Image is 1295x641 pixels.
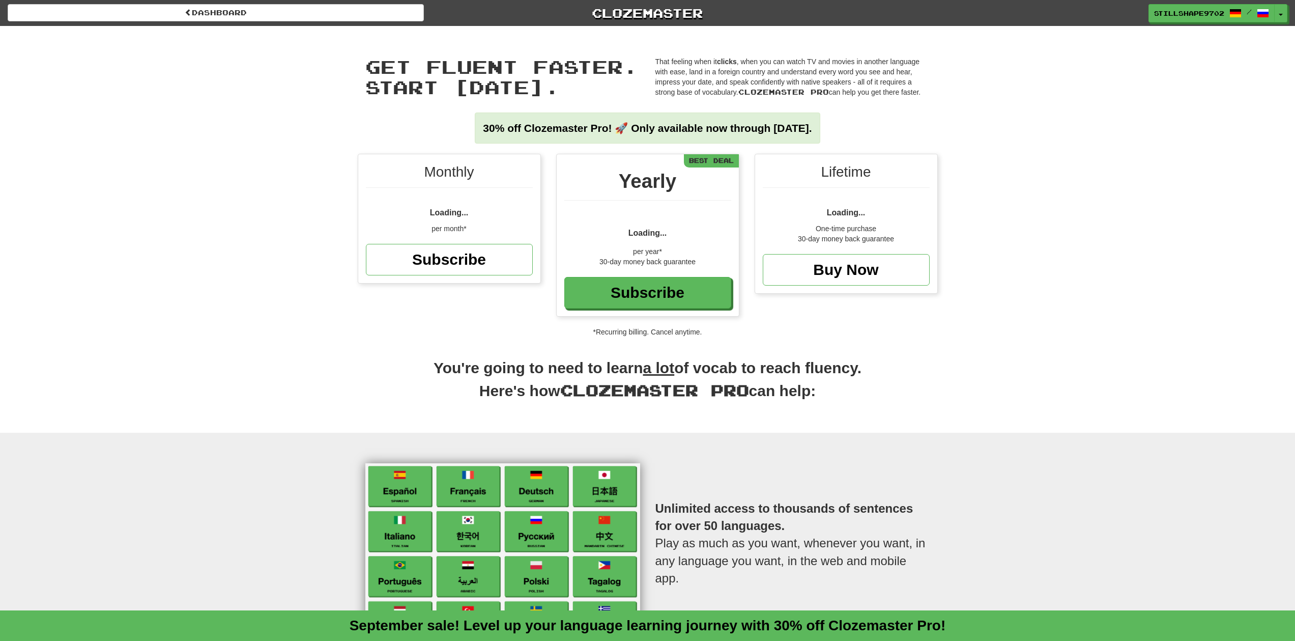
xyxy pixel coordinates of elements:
[350,618,946,633] a: September sale! Level up your language learning journey with 30% off Clozemaster Pro!
[483,122,812,134] strong: 30% off Clozemaster Pro! 🚀 Only available now through [DATE].
[827,208,866,217] span: Loading...
[643,359,675,376] u: a lot
[655,501,913,533] strong: Unlimited access to thousands of sentences for over 50 languages.
[655,57,930,97] p: That feeling when it , when you can watch TV and movies in another language with ease, land in a ...
[763,224,930,234] div: One-time purchase
[763,254,930,286] a: Buy Now
[366,244,533,275] a: Subscribe
[365,463,640,629] img: languages-list.png
[763,162,930,188] div: Lifetime
[560,381,749,399] span: Clozemaster Pro
[1247,8,1252,15] span: /
[1154,9,1224,18] span: StillShape9702
[366,162,533,188] div: Monthly
[655,480,930,607] p: Play as much as you want, whenever you want, in any language you want, in the web and mobile app.
[763,234,930,244] div: 30-day money back guarantee
[564,167,731,201] div: Yearly
[684,154,739,167] div: Best Deal
[564,257,731,267] div: 30-day money back guarantee
[439,4,855,22] a: Clozemaster
[564,277,731,309] a: Subscribe
[430,208,469,217] span: Loading...
[717,58,737,66] strong: clicks
[358,357,938,412] h2: You're going to need to learn of vocab to reach fluency. Here's how can help:
[1148,4,1275,22] a: StillShape9702 /
[564,246,731,257] div: per year*
[8,4,424,21] a: Dashboard
[365,55,638,98] span: Get fluent faster. Start [DATE].
[366,224,533,234] div: per month*
[628,229,667,237] span: Loading...
[738,88,829,96] span: Clozemaster Pro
